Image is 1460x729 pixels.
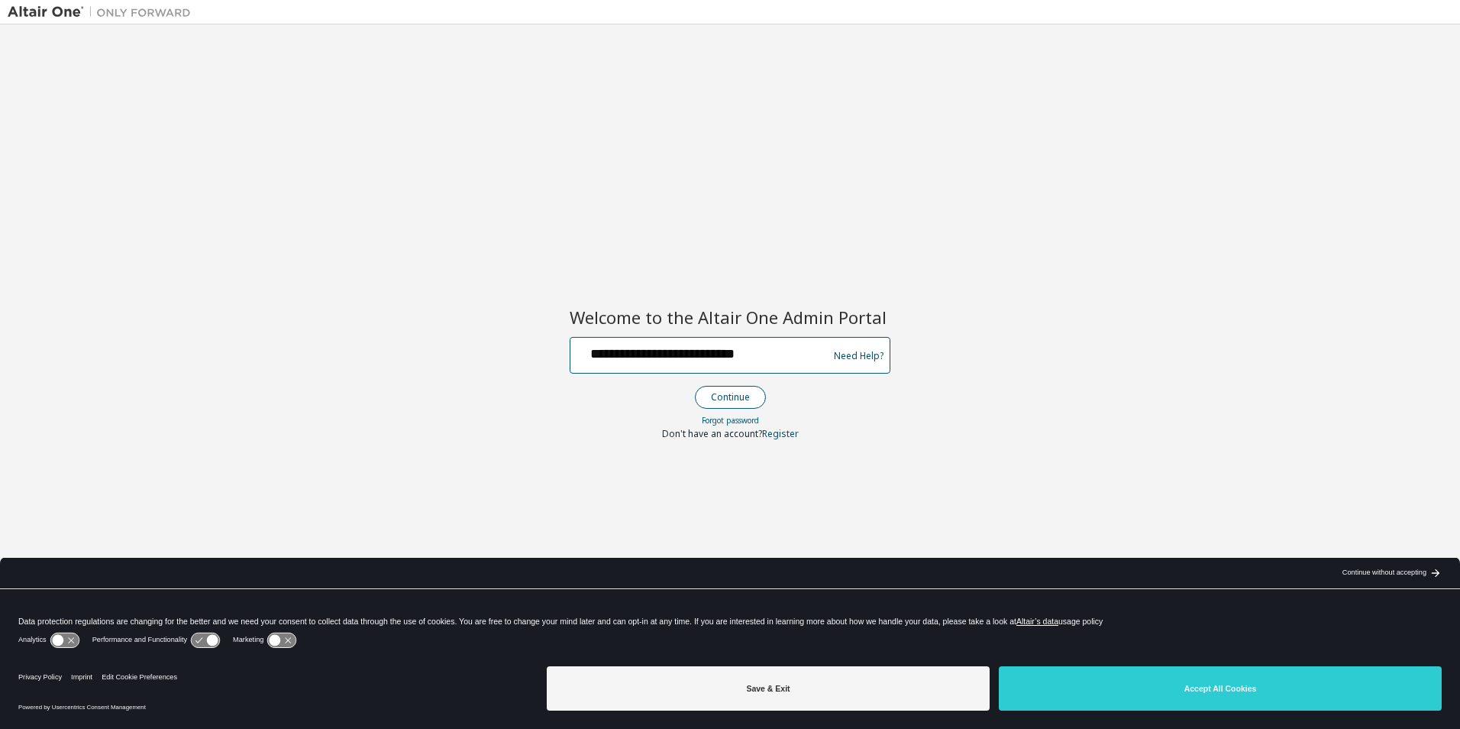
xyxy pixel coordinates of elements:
[695,386,766,409] button: Continue
[8,5,199,20] img: Altair One
[662,427,762,440] span: Don't have an account?
[702,415,759,426] a: Forgot password
[762,427,799,440] a: Register
[570,306,890,328] h2: Welcome to the Altair One Admin Portal
[834,355,883,356] a: Need Help?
